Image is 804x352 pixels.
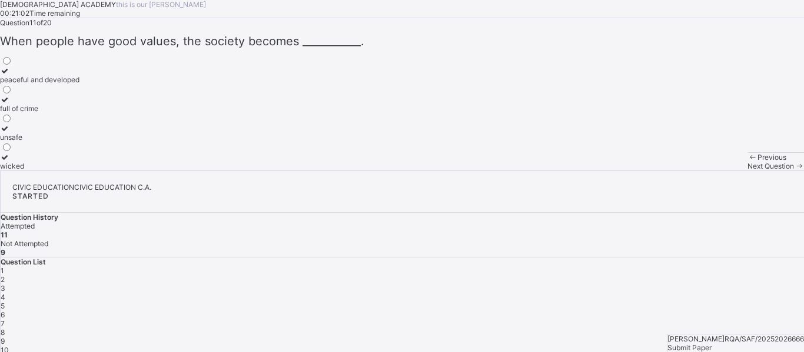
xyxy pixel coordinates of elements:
span: CIVIC EDUCATION C.A. [74,183,151,192]
span: CIVIC EDUCATION [12,183,74,192]
span: Attempted [1,222,35,230]
span: Next Question [747,162,794,170]
span: RQA/SAF/20252026666 [725,334,804,343]
span: 9 [1,337,5,346]
b: 11 [1,230,8,239]
span: Not Attempted [1,239,48,248]
span: 5 [1,301,5,310]
b: 9 [1,248,5,257]
span: Submit Paper [667,343,712,352]
span: 6 [1,310,5,319]
span: Previous [758,153,786,162]
span: [PERSON_NAME] [667,334,725,343]
span: 4 [1,293,5,301]
span: 3 [1,284,5,293]
span: 8 [1,328,5,337]
span: STARTED [12,192,49,200]
span: 1 [1,266,4,275]
span: Question History [1,213,58,222]
span: 2 [1,275,5,284]
span: Question List [1,257,46,266]
span: 7 [1,319,5,328]
span: Time remaining [29,9,80,18]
